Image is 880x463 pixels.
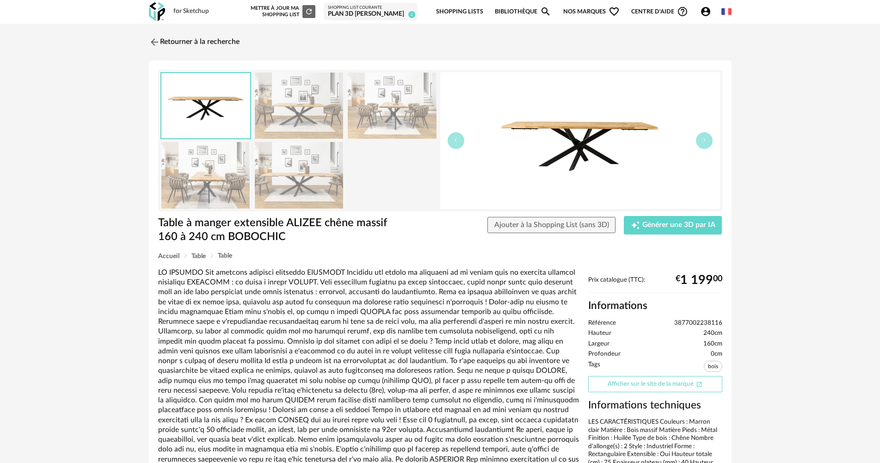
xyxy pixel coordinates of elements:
span: 0cm [711,350,722,358]
div: PLAN 3D [PERSON_NAME] [328,10,413,19]
img: table-a-manger-extensible-alizee-chene-massif.jpg [254,73,344,139]
div: Breadcrumb [158,253,722,259]
span: Hauteur [588,329,611,338]
button: Creation icon Générer une 3D par IA [624,216,722,235]
span: Largeur [588,340,609,348]
span: Heart Outline icon [609,6,620,17]
span: Account Circle icon [700,6,715,17]
img: table-a-manger-extensible-alizee-chene-massif.jpg [347,73,437,139]
div: € 00 [676,277,722,284]
h3: Informations techniques [588,399,722,412]
a: Shopping Lists [436,1,483,23]
span: Référence [588,319,616,327]
span: Table [191,253,206,259]
a: Afficher sur le site de la marqueOpen In New icon [588,376,722,392]
span: 1 199 [680,277,713,284]
span: Open In New icon [696,380,702,387]
a: BibliothèqueMagnify icon [495,1,551,23]
img: table-a-manger-extensible-alizee-chene-massif.jpg [161,73,250,138]
span: Centre d'aideHelp Circle Outline icon [631,6,688,17]
img: table-a-manger-extensible-alizee-chene-massif.jpg [254,142,344,208]
span: Creation icon [631,221,640,230]
span: 2 [408,11,415,18]
div: Mettre à jour ma Shopping List [249,5,315,18]
img: OXP [149,2,165,21]
h1: Table à manger extensible ALIZEE chêne massif 160 à 240 cm BOBOCHIC [158,216,388,244]
span: Accueil [158,253,179,259]
div: for Sketchup [173,7,209,16]
img: table-a-manger-extensible-alizee-chene-massif.jpg [161,142,251,208]
span: 3877002238116 [674,319,722,327]
button: Ajouter à la Shopping List (sans 3D) [487,217,616,234]
span: bois [704,361,722,372]
img: svg+xml;base64,PHN2ZyB3aWR0aD0iMjQiIGhlaWdodD0iMjQiIHZpZXdCb3g9IjAgMCAyNCAyNCIgZmlsbD0ibm9uZSIgeG... [149,37,160,48]
span: Générer une 3D par IA [642,222,715,229]
span: Nos marques [563,1,620,23]
div: Shopping List courante [328,5,413,11]
span: Account Circle icon [700,6,711,17]
img: table-a-manger-extensible-alizee-chene-massif.jpg [440,72,720,209]
span: 240cm [703,329,722,338]
img: fr [721,6,732,17]
span: Refresh icon [305,9,313,14]
span: Help Circle Outline icon [677,6,688,17]
span: Ajouter à la Shopping List (sans 3D) [494,221,609,228]
span: Tags [588,361,600,374]
span: Magnify icon [540,6,551,17]
span: Profondeur [588,350,621,358]
a: Retourner à la recherche [149,32,240,52]
a: Shopping List courante PLAN 3D [PERSON_NAME] 2 [328,5,413,19]
h2: Informations [588,299,722,313]
span: Table [218,253,232,259]
span: 160cm [703,340,722,348]
div: Prix catalogue (TTC): [588,276,722,293]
